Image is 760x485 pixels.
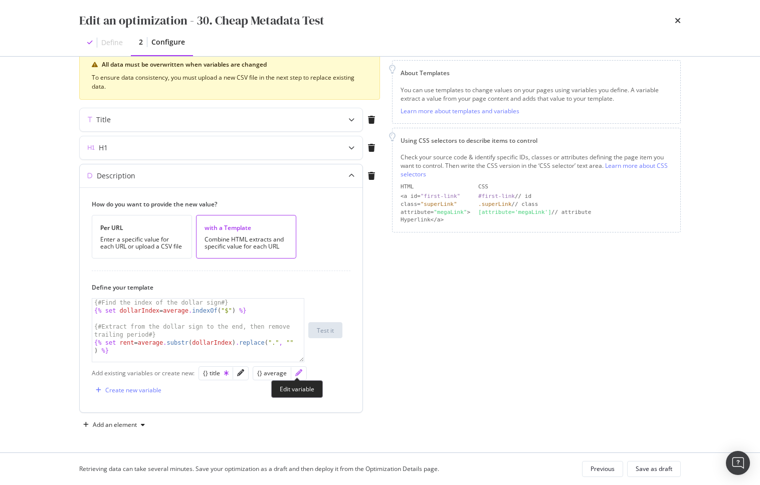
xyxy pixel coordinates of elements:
div: CSS [478,183,672,191]
label: Define your template [92,283,342,292]
div: Configure [151,37,185,47]
div: with a Template [205,223,288,232]
div: Hyperlink</a> [401,216,470,224]
div: Using CSS selectors to describe items to control [401,136,672,145]
div: times [675,12,681,29]
div: Previous [591,464,615,473]
div: .superLink [478,201,511,207]
div: Title [96,115,111,125]
div: pencil [237,369,244,376]
div: warning banner [79,52,380,100]
div: "megaLink" [434,209,467,215]
div: Test it [317,326,334,335]
div: Retrieving data can take several minutes. Save your optimization as a draft and then deploy it fr... [79,464,439,473]
div: Description [97,171,135,181]
div: [attribute='megaLink'] [478,209,551,215]
button: {} average [257,367,287,379]
a: Learn more about CSS selectors [401,161,668,178]
div: Combine HTML extracts and specific value for each URL [205,236,288,250]
div: You can use templates to change values on your pages using variables you define. A variable extra... [401,86,672,103]
div: Define [101,38,123,48]
div: To ensure data consistency, you must upload a new CSV file in the next step to replace existing d... [92,73,367,91]
button: Create new variable [92,382,161,398]
label: How do you want to provide the new value? [92,200,342,208]
div: Add an element [93,422,137,428]
div: Edit an optimization - 30. Cheap Metadata Test [79,12,324,29]
div: HTML [401,183,470,191]
div: "superLink" [421,201,457,207]
div: Save as draft [636,464,672,473]
button: Previous [582,461,623,477]
div: // id [478,192,672,200]
div: "first-link" [421,193,460,199]
div: // attribute [478,208,672,216]
div: Open Intercom Messenger [726,451,750,475]
div: Edit variable [271,380,323,398]
div: <a id= [401,192,470,200]
div: Create new variable [105,386,161,394]
div: All data must be overwritten when variables are changed [102,60,367,69]
div: pencil [295,369,302,376]
div: Enter a specific value for each URL or upload a CSV file [100,236,183,250]
button: Save as draft [627,461,681,477]
div: Per URL [100,223,183,232]
button: {} title [203,367,229,379]
button: Add an element [79,417,149,433]
div: class= [401,200,470,208]
a: Learn more about templates and variables [401,107,519,115]
div: {} average [257,369,287,377]
div: Check your source code & identify specific IDs, classes or attributes defining the page item you ... [401,153,672,178]
div: attribute= > [401,208,470,216]
div: 2 [139,37,143,47]
div: {} title [203,369,229,377]
div: #first-link [478,193,515,199]
div: // class [478,200,672,208]
button: Test it [308,322,342,338]
div: H1 [99,143,108,153]
div: About Templates [401,69,672,77]
div: Add existing variables or create new: [92,369,195,377]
